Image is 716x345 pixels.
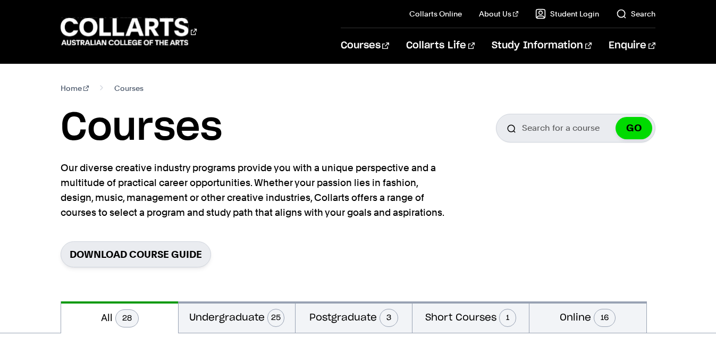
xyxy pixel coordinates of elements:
[412,301,529,333] button: Short Courses1
[409,9,462,19] a: Collarts Online
[115,309,139,327] span: 28
[61,161,449,220] p: Our diverse creative industry programs provide you with a unique perspective and a multitude of p...
[296,301,412,333] button: Postgraduate3
[616,117,652,139] button: GO
[179,301,295,333] button: Undergraduate25
[380,309,398,327] span: 3
[535,9,599,19] a: Student Login
[61,301,178,333] button: All28
[479,9,518,19] a: About Us
[61,241,211,267] a: Download Course Guide
[529,301,646,333] button: Online16
[341,28,389,63] a: Courses
[609,28,655,63] a: Enquire
[496,114,655,142] input: Search for a course
[267,309,284,327] span: 25
[594,309,616,327] span: 16
[114,81,144,96] span: Courses
[616,9,655,19] a: Search
[61,104,222,152] h1: Courses
[492,28,592,63] a: Study Information
[61,16,197,47] div: Go to homepage
[499,309,516,327] span: 1
[61,81,89,96] a: Home
[406,28,475,63] a: Collarts Life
